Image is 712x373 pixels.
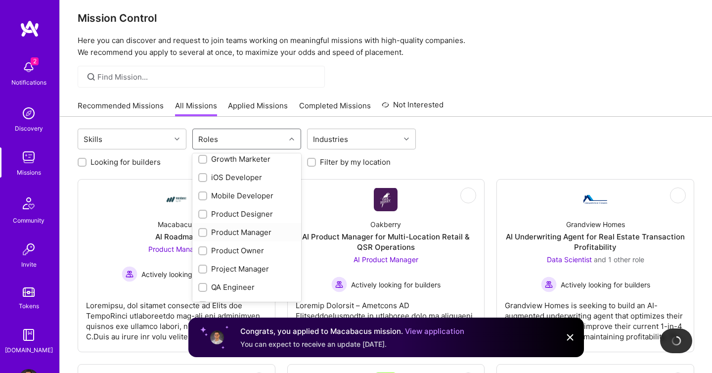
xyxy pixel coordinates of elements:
div: Product Designer [198,209,295,219]
img: Company Logo [374,188,398,211]
div: Grandview Homes [566,219,625,230]
div: Loremip Dolorsit – Ametcons AD ElitseddoeIusmodte in utlaboree dolo ma aliquaeni AD mini venia qu... [296,292,477,342]
span: Actively looking for builders [561,280,650,290]
i: icon EyeClosed [674,191,682,199]
div: [DOMAIN_NAME] [5,345,53,355]
a: All Missions [175,100,217,117]
span: 2 [31,57,39,65]
span: Actively looking for builders [141,269,231,280]
img: loading [671,335,682,346]
img: Close [564,331,576,343]
img: guide book [19,325,39,345]
div: AI Underwriting Agent for Real Estate Transaction Profitability [505,232,686,252]
img: teamwork [19,147,39,167]
div: QA Engineer [198,282,295,292]
div: Roles [196,132,221,146]
span: AI Product Manager [354,255,418,264]
i: icon EyeClosed [464,191,472,199]
span: Actively looking for builders [351,280,441,290]
div: Macabacus [158,219,195,230]
div: iOS Developer [198,172,295,183]
div: Mobile Developer [198,190,295,201]
input: Find Mission... [97,72,317,82]
a: Recommended Missions [78,100,164,117]
div: Grandview Homes is seeking to build an AI-augmented underwriting agent that optimizes their home ... [505,292,686,342]
img: Actively looking for builders [331,277,347,292]
i: icon Chevron [404,137,409,141]
img: discovery [19,103,39,123]
div: AI Roadmap [155,232,198,242]
img: logo [20,20,40,38]
div: Community [13,215,44,226]
div: AI Product Manager for Multi-Location Retail & QSR Operations [296,232,477,252]
div: Tokens [19,301,39,311]
p: Here you can discover and request to join teams working on meaningful missions with high-quality ... [78,35,694,58]
img: tokens [23,287,35,297]
img: User profile [209,329,225,345]
div: Loremipsu, dol sitamet consecte ad Elits doe TempoRinci utlaboreetdo mag-ali eni adminimven quisn... [86,292,267,342]
div: You can expect to receive an update [DATE]. [240,339,464,349]
h3: Mission Control [78,12,694,24]
span: Data Scientist [547,255,592,264]
img: Community [17,191,41,215]
div: Software Architect [198,300,295,311]
div: Industries [311,132,351,146]
div: Invite [21,259,37,270]
div: Product Owner [198,245,295,256]
img: Actively looking for builders [541,277,557,292]
img: Invite [19,239,39,259]
div: Notifications [11,77,46,88]
img: Company Logo [583,195,607,204]
img: Actively looking for builders [122,266,137,282]
i: icon SearchGrey [86,71,97,83]
div: Congrats, you applied to Macabacus mission. [240,326,464,337]
div: Growth Marketer [198,154,295,164]
div: Skills [81,132,105,146]
div: Product Manager [198,227,295,237]
div: Discovery [15,123,43,134]
a: Completed Missions [299,100,371,117]
span: Product Manager [148,245,205,253]
img: Company Logo [165,187,188,211]
img: bell [19,57,39,77]
a: View application [405,326,464,336]
div: Project Manager [198,264,295,274]
span: and 1 other role [594,255,644,264]
label: Filter by my location [320,157,391,167]
i: icon Chevron [175,137,179,141]
label: Looking for builders [90,157,161,167]
div: Oakberry [370,219,401,230]
a: Not Interested [382,99,444,117]
div: Missions [17,167,41,178]
a: Applied Missions [228,100,288,117]
i: icon Chevron [289,137,294,141]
